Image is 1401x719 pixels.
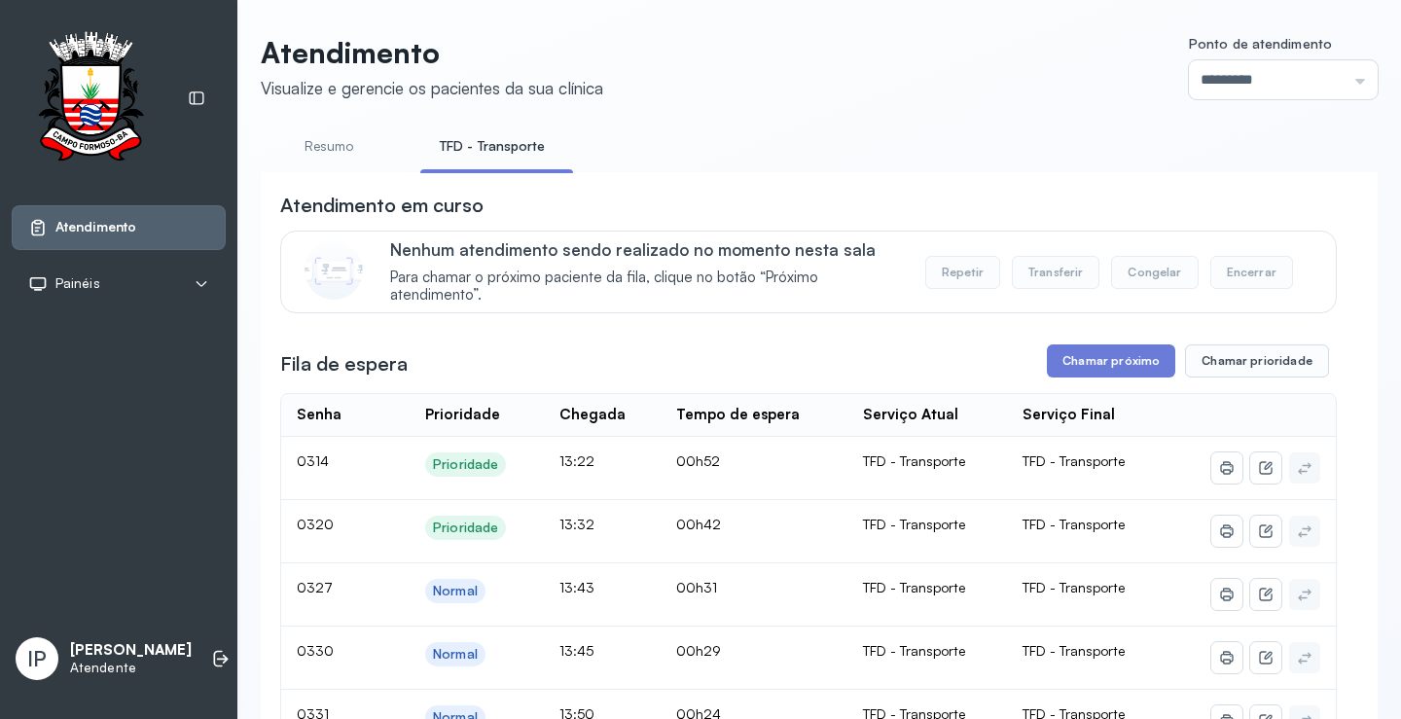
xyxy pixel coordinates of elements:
div: Prioridade [433,520,498,536]
div: TFD - Transporte [863,642,992,660]
div: Serviço Final [1023,406,1115,424]
span: TFD - Transporte [1023,452,1125,469]
button: Congelar [1111,256,1198,289]
span: Painéis [55,275,100,292]
div: TFD - Transporte [863,516,992,533]
p: [PERSON_NAME] [70,641,192,660]
h3: Atendimento em curso [280,192,484,219]
span: 0320 [297,516,334,532]
span: 00h52 [676,452,720,469]
span: Atendimento [55,219,136,235]
p: Nenhum atendimento sendo realizado no momento nesta sala [390,239,905,260]
div: TFD - Transporte [863,452,992,470]
div: TFD - Transporte [863,579,992,596]
span: 0314 [297,452,329,469]
span: TFD - Transporte [1023,579,1125,595]
span: 00h42 [676,516,721,532]
span: TFD - Transporte [1023,642,1125,659]
div: Serviço Atual [863,406,958,424]
span: 13:32 [559,516,594,532]
div: Senha [297,406,341,424]
div: Tempo de espera [676,406,800,424]
span: 0327 [297,579,333,595]
div: Normal [433,583,478,599]
a: Atendimento [28,218,209,237]
span: 0330 [297,642,334,659]
div: Visualize e gerencie os pacientes da sua clínica [261,78,603,98]
div: Prioridade [433,456,498,473]
span: TFD - Transporte [1023,516,1125,532]
span: 00h31 [676,579,717,595]
span: 00h29 [676,642,721,659]
h3: Fila de espera [280,350,408,377]
button: Chamar próximo [1047,344,1175,377]
span: 13:22 [559,452,594,469]
p: Atendimento [261,35,603,70]
div: Normal [433,646,478,663]
img: Imagem de CalloutCard [305,241,363,300]
div: Prioridade [425,406,500,424]
span: 13:45 [559,642,593,659]
div: Chegada [559,406,626,424]
a: Resumo [261,130,397,162]
img: Logotipo do estabelecimento [20,31,161,166]
span: Ponto de atendimento [1189,35,1332,52]
span: 13:43 [559,579,594,595]
span: Para chamar o próximo paciente da fila, clique no botão “Próximo atendimento”. [390,269,905,306]
p: Atendente [70,660,192,676]
a: TFD - Transporte [420,130,565,162]
button: Repetir [925,256,1000,289]
button: Chamar prioridade [1185,344,1329,377]
button: Encerrar [1210,256,1293,289]
button: Transferir [1012,256,1100,289]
